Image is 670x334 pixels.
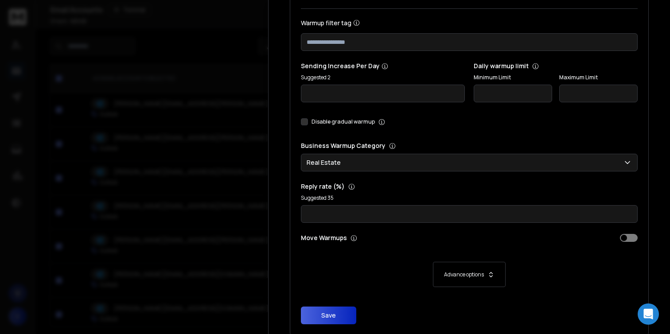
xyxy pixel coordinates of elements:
[559,74,638,81] label: Maximum Limit
[301,62,465,70] p: Sending Increase Per Day
[310,262,629,287] button: Advance options
[301,19,638,26] label: Warmup filter tag
[474,62,638,70] p: Daily warmup limit
[301,74,465,81] p: Suggested 2
[301,233,467,242] p: Move Warmups
[301,182,638,191] p: Reply rate (%)
[312,118,375,125] label: Disable gradual warmup
[307,158,344,167] p: Real Estate
[638,303,659,325] div: Open Intercom Messenger
[301,307,356,324] button: Save
[474,74,552,81] label: Minimum Limit
[444,271,484,278] p: Advance options
[301,194,638,202] p: Suggested 35
[301,141,638,150] p: Business Warmup Category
